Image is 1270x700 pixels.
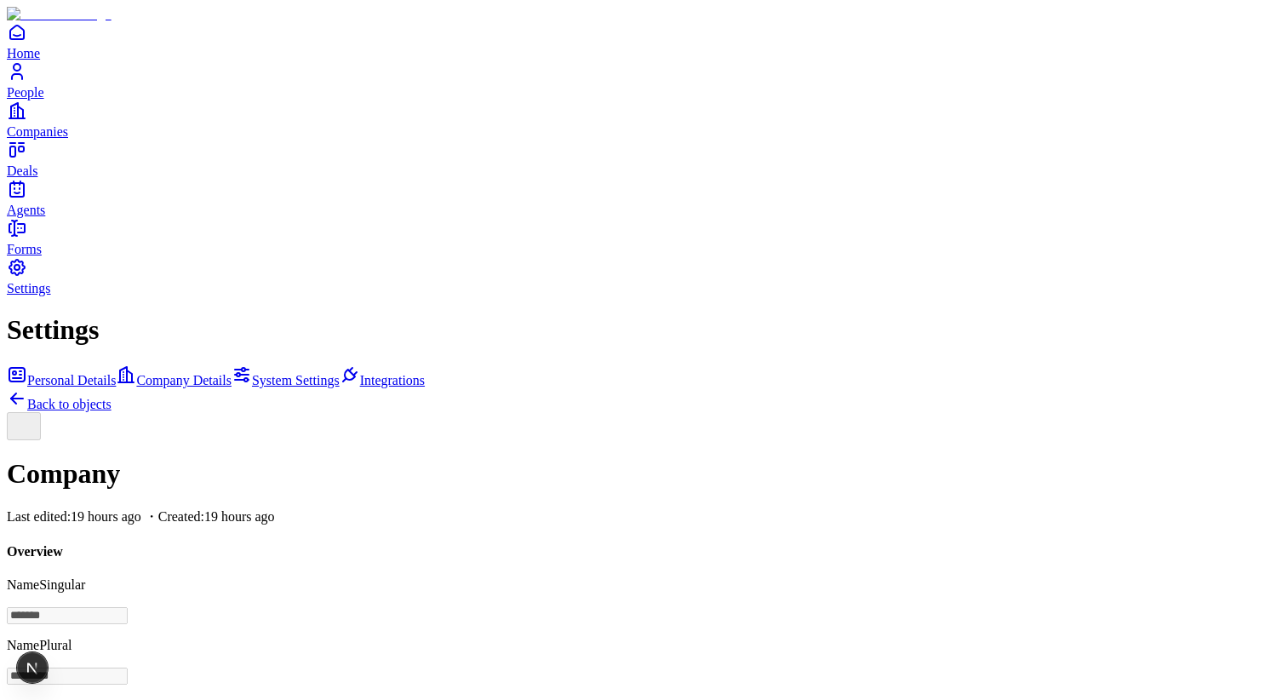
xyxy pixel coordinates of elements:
a: Back to objects [7,397,112,411]
p: Name [7,577,1263,593]
span: Companies [7,124,68,139]
h1: Company [7,458,1263,490]
span: Agents [7,203,45,217]
a: Integrations [340,373,425,387]
span: Integrations [360,373,425,387]
a: Agents [7,179,1263,217]
a: Home [7,22,1263,60]
a: Companies [7,100,1263,139]
img: Item Brain Logo [7,7,112,22]
span: Plural [39,638,72,652]
a: System Settings [232,373,340,387]
a: Personal Details [7,373,116,387]
p: Last edited: 19 hours ago ・Created: 19 hours ago [7,508,1263,526]
span: Settings [7,281,51,295]
span: Singular [39,577,85,592]
span: Company Details [136,373,232,387]
span: Deals [7,164,37,178]
span: People [7,85,44,100]
h4: Overview [7,544,1263,559]
span: System Settings [252,373,340,387]
a: People [7,61,1263,100]
a: Deals [7,140,1263,178]
span: Home [7,46,40,60]
p: Name [7,638,1263,653]
a: Forms [7,218,1263,256]
span: Personal Details [27,373,116,387]
h1: Settings [7,314,1263,346]
a: Settings [7,257,1263,295]
span: Forms [7,242,42,256]
a: Company Details [116,373,232,387]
